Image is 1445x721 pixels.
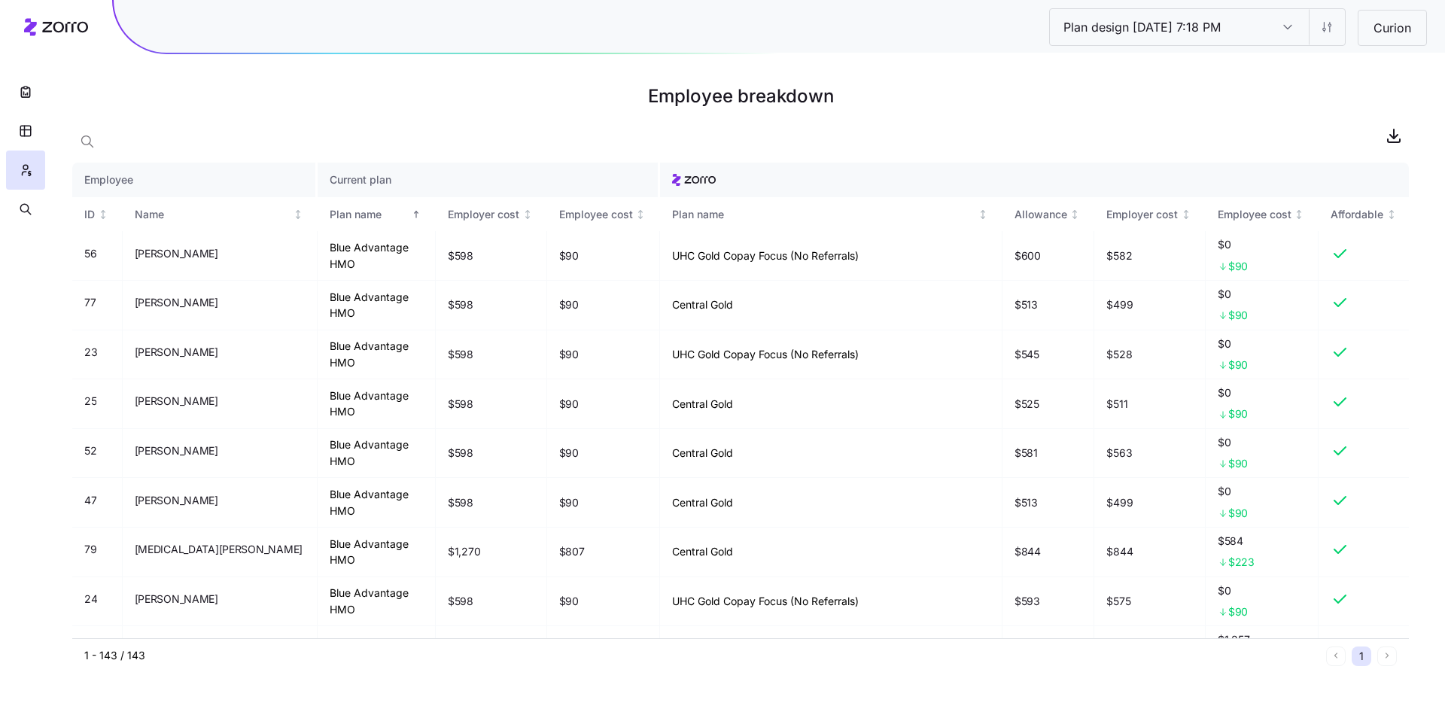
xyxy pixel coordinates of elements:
[1228,604,1248,619] span: $90
[1015,544,1041,559] span: $844
[448,495,473,510] span: $598
[318,231,436,281] td: Blue Advantage HMO
[1352,646,1371,666] button: 1
[1106,297,1133,312] span: $499
[84,345,97,360] span: 23
[559,297,579,312] span: $90
[559,544,585,559] span: $807
[1331,206,1383,223] div: Affordable
[318,281,436,330] td: Blue Advantage HMO
[522,209,533,220] div: Not sorted
[1377,646,1397,666] button: Next page
[84,246,96,261] span: 56
[448,206,519,223] div: Employer cost
[1106,446,1132,461] span: $563
[1015,397,1039,412] span: $525
[1015,446,1038,461] span: $581
[1386,209,1397,220] div: Not sorted
[559,248,579,263] span: $90
[660,528,1002,577] td: Central Gold
[135,206,291,223] div: Name
[135,394,218,409] span: [PERSON_NAME]
[1106,544,1133,559] span: $844
[1228,555,1255,570] span: $223
[318,528,436,577] td: Blue Advantage HMO
[1228,506,1248,521] span: $90
[318,478,436,528] td: Blue Advantage HMO
[660,231,1002,281] td: UHC Gold Copay Focus (No Referrals)
[84,493,96,508] span: 47
[1319,197,1409,232] th: AffordableNot sorted
[1015,206,1067,223] div: Allowance
[436,197,547,232] th: Employer costNot sorted
[1218,336,1307,351] span: $0
[635,209,646,220] div: Not sorted
[135,493,218,508] span: [PERSON_NAME]
[72,163,318,197] th: Employee
[1218,534,1307,549] span: $584
[660,478,1002,528] td: Central Gold
[318,379,436,429] td: Blue Advantage HMO
[448,248,473,263] span: $598
[448,397,473,412] span: $598
[1069,209,1080,220] div: Not sorted
[1294,209,1304,220] div: Not sorted
[559,495,579,510] span: $90
[448,544,480,559] span: $1,270
[978,209,988,220] div: Not sorted
[1106,495,1133,510] span: $499
[1015,347,1039,362] span: $545
[72,78,1409,114] h1: Employee breakdown
[559,594,579,609] span: $90
[318,626,436,676] td: Blue Advantage HMO
[135,592,218,607] span: [PERSON_NAME]
[672,206,975,223] div: Plan name
[84,394,96,409] span: 25
[135,246,218,261] span: [PERSON_NAME]
[1106,347,1132,362] span: $528
[84,648,1320,663] div: 1 - 143 / 143
[1326,646,1346,666] button: Previous page
[411,209,421,220] div: Sorted ascending
[448,347,473,362] span: $598
[1015,594,1040,609] span: $593
[293,209,303,220] div: Not sorted
[84,443,96,458] span: 52
[559,206,633,223] div: Employee cost
[318,330,436,380] td: Blue Advantage HMO
[559,446,579,461] span: $90
[1309,9,1345,45] button: Settings
[559,347,579,362] span: $90
[135,443,218,458] span: [PERSON_NAME]
[1218,385,1307,400] span: $0
[660,330,1002,380] td: UHC Gold Copay Focus (No Referrals)
[660,577,1002,627] td: UHC Gold Copay Focus (No Referrals)
[660,197,1002,232] th: Plan nameNot sorted
[1218,484,1307,499] span: $0
[448,446,473,461] span: $598
[84,592,97,607] span: 24
[1181,209,1191,220] div: Not sorted
[1094,197,1206,232] th: Employer costNot sorted
[1106,397,1127,412] span: $511
[1218,237,1307,252] span: $0
[1015,297,1038,312] span: $513
[1218,435,1307,450] span: $0
[1218,206,1291,223] div: Employee cost
[1228,308,1248,323] span: $90
[98,209,108,220] div: Not sorted
[660,626,1002,676] td: Central Gold
[1002,197,1095,232] th: AllowanceNot sorted
[84,542,96,557] span: 79
[1206,197,1319,232] th: Employee costNot sorted
[547,197,661,232] th: Employee costNot sorted
[660,379,1002,429] td: Central Gold
[1218,287,1307,302] span: $0
[135,345,218,360] span: [PERSON_NAME]
[84,295,96,310] span: 77
[1015,248,1041,263] span: $600
[1106,206,1178,223] div: Employer cost
[72,197,123,232] th: IDNot sorted
[559,397,579,412] span: $90
[135,542,303,557] span: [MEDICAL_DATA][PERSON_NAME]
